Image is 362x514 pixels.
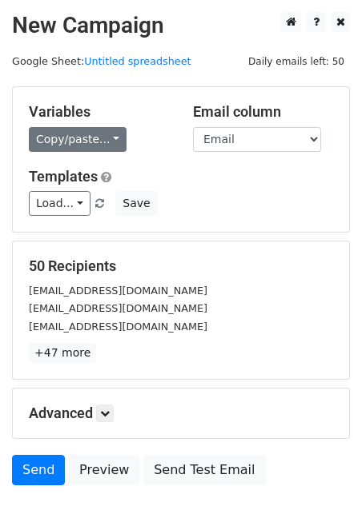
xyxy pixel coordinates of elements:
[84,55,191,67] a: Untitled spreadsheet
[29,343,96,363] a: +47 more
[115,191,157,216] button: Save
[12,55,191,67] small: Google Sheet:
[143,455,265,485] a: Send Test Email
[29,257,333,275] h5: 50 Recipients
[29,168,98,185] a: Templates
[29,321,207,333] small: [EMAIL_ADDRESS][DOMAIN_NAME]
[29,404,333,422] h5: Advanced
[29,191,90,216] a: Load...
[12,12,350,39] h2: New Campaign
[29,285,207,297] small: [EMAIL_ADDRESS][DOMAIN_NAME]
[69,455,139,485] a: Preview
[193,103,333,121] h5: Email column
[29,127,127,152] a: Copy/paste...
[282,437,362,514] iframe: Chat Widget
[29,302,207,314] small: [EMAIL_ADDRESS][DOMAIN_NAME]
[243,55,350,67] a: Daily emails left: 50
[243,53,350,70] span: Daily emails left: 50
[29,103,169,121] h5: Variables
[12,455,65,485] a: Send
